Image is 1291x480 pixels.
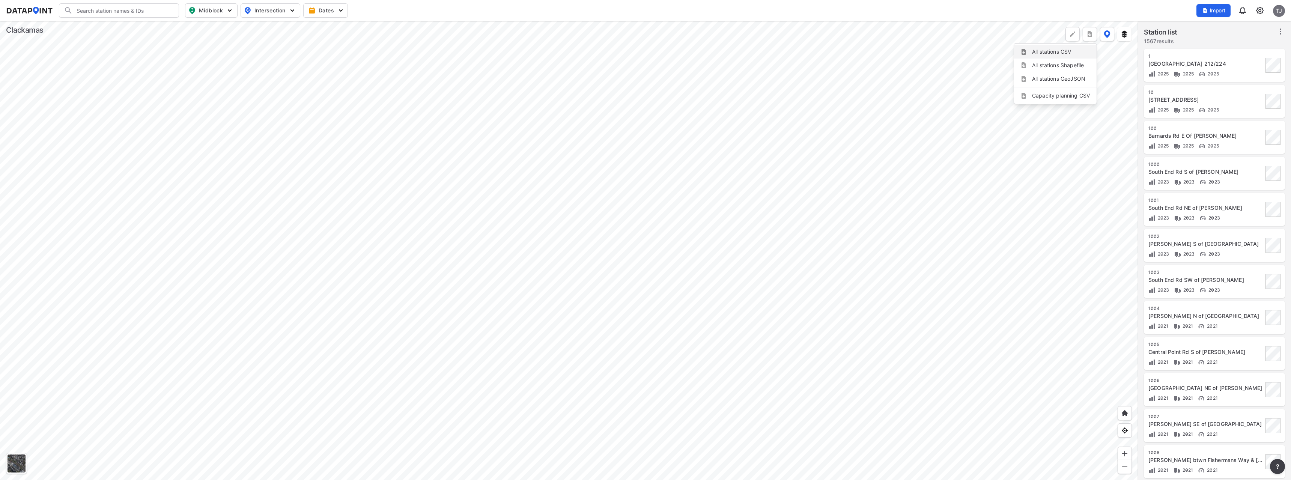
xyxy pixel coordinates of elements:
[1156,107,1169,113] span: 2025
[1121,450,1128,457] img: ZvzfEJKXnyWIrJytrsY285QMwk63cM6Drc+sIAAAAASUVORK5CYII=
[1181,395,1193,401] span: 2021
[1207,215,1220,221] span: 2023
[1274,462,1280,471] span: ?
[1121,409,1128,417] img: +XpAUvaXAN7GudzAAAAAElFTkSuQmCC
[1118,406,1132,420] div: Home
[1148,276,1263,284] div: South End Rd SW of Parrish Rd
[1156,467,1169,473] span: 2021
[337,7,345,14] img: 5YPKRKmlfpI5mqlR8AD95paCi+0kK1fRFDJSaMmawlwaeJcJwk9O2fotCW5ve9gAAAAASUVORK5CYII=
[1156,71,1169,77] span: 2025
[1148,70,1156,78] img: Volume count
[1156,395,1169,401] span: 2021
[1144,38,1177,45] label: 1567 results
[1156,143,1169,149] span: 2025
[1148,384,1263,392] div: Central Point Rd NE of McCord Rd
[1148,60,1263,68] div: 102nd Ave N Of Hwy 212/224
[6,453,27,474] div: Toggle basemap
[1206,107,1219,113] span: 2025
[1181,431,1193,437] span: 2021
[1199,286,1207,294] img: Vehicle speed
[1148,430,1156,438] img: Volume count
[1156,431,1169,437] span: 2021
[1199,178,1207,186] img: Vehicle speed
[1148,178,1156,186] img: Volume count
[1156,251,1169,257] span: 2023
[1148,96,1263,104] div: 132nd Ave S Of Sunnyside
[1174,106,1181,114] img: Vehicle class
[1174,214,1181,222] img: Vehicle class
[1148,168,1263,176] div: South End Rd S of Partlow Rd
[1148,250,1156,258] img: Volume count
[1205,467,1218,473] span: 2021
[1086,30,1094,38] img: xqJnZQTG2JQi0x5lvmkeSNbbgIiQD62bqHG8IfrOzanD0FsRdYrij6fAAAAAElFTkSuQmCC
[185,3,238,18] button: Midblock
[1020,62,1028,69] img: station_download.090ff01f.svg
[1148,286,1156,294] img: Volume count
[1207,251,1220,257] span: 2023
[1148,420,1263,428] div: McCord Rd SE of Central Point Rd
[1148,204,1263,212] div: South End Rd NE of Partlow Rd
[1196,4,1231,17] button: Import
[1173,358,1181,366] img: Vehicle class
[244,6,295,15] span: Intersection
[1148,53,1263,59] div: 1
[1207,287,1220,293] span: 2023
[1181,323,1193,329] span: 2021
[1148,214,1156,222] img: Volume count
[1148,197,1263,203] div: 1001
[241,3,300,18] button: Intersection
[1206,71,1219,77] span: 2025
[1198,430,1205,438] img: Vehicle speed
[1202,8,1208,14] img: file_add.62c1e8a2.svg
[1148,466,1156,474] img: Volume count
[1273,5,1285,17] div: TJ
[1205,431,1218,437] span: 2021
[1205,323,1218,329] span: 2021
[1020,92,1028,99] img: station_download.090ff01f.svg
[308,7,316,14] img: calendar-gold.39a51dde.svg
[6,7,53,14] img: dataPointLogo.9353c09d.svg
[1174,178,1181,186] img: Vehicle class
[1121,30,1128,38] img: layers.ee07997e.svg
[1121,463,1128,471] img: MAAAAAElFTkSuQmCC
[1174,142,1181,150] img: Vehicle class
[1270,459,1285,474] button: more
[1148,342,1263,348] div: 1005
[1181,143,1194,149] span: 2025
[1206,143,1219,149] span: 2025
[1198,70,1206,78] img: Vehicle speed
[1199,250,1207,258] img: Vehicle speed
[6,25,44,35] div: Clackamas
[1148,269,1263,275] div: 1003
[1201,7,1226,14] span: Import
[243,6,252,15] img: map_pin_int.54838e6b.svg
[1205,395,1218,401] span: 2021
[1117,27,1132,41] button: External layers
[1173,466,1181,474] img: Vehicle class
[1014,72,1097,86] li: All stations GeoJSON
[303,3,348,18] button: Dates
[1065,27,1080,41] div: Polygon tool
[1148,312,1263,320] div: Partlow Rd N of Central Point Rd
[1118,423,1132,438] div: View my location
[1100,27,1114,41] button: DataPoint layers
[1198,394,1205,402] img: Vehicle speed
[1069,30,1076,38] img: +Dz8AAAAASUVORK5CYII=
[1207,179,1220,185] span: 2023
[188,6,233,15] span: Midblock
[1148,394,1156,402] img: Volume count
[1148,348,1263,356] div: Central Point Rd S of Partlow Rd
[1181,467,1193,473] span: 2021
[1181,359,1193,365] span: 2021
[1014,59,1097,72] li: All stations Shapefile
[1174,286,1181,294] img: Vehicle class
[1148,414,1263,420] div: 1007
[1118,447,1132,461] div: Zoom in
[1148,450,1263,456] div: 1008
[1148,240,1263,248] div: Partlow Rd S of South End Rd
[1156,179,1169,185] span: 2023
[1148,161,1263,167] div: 1000
[226,7,233,14] img: 5YPKRKmlfpI5mqlR8AD95paCi+0kK1fRFDJSaMmawlwaeJcJwk9O2fotCW5ve9gAAAAASUVORK5CYII=
[1198,466,1205,474] img: Vehicle speed
[1198,322,1205,330] img: Vehicle speed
